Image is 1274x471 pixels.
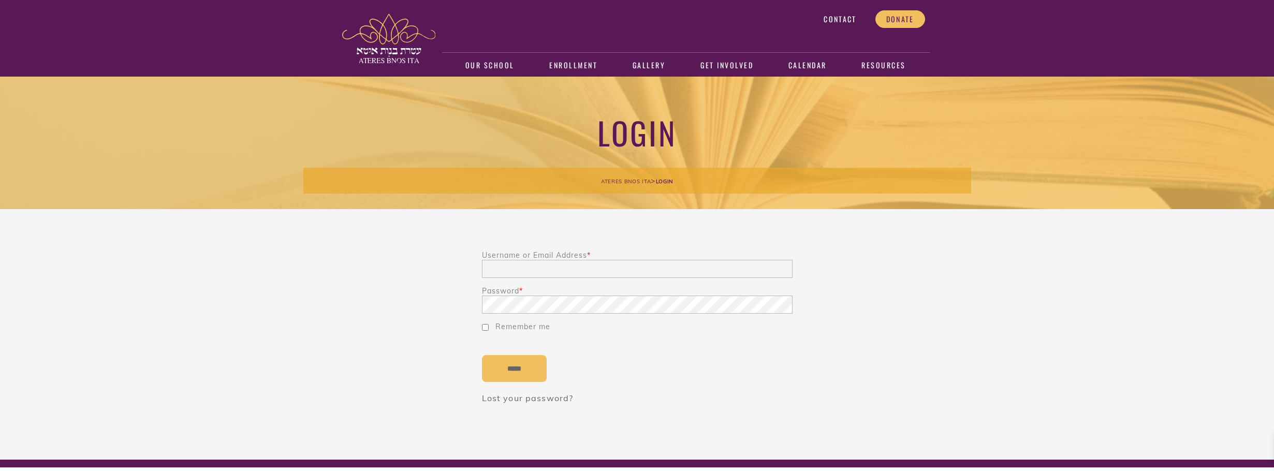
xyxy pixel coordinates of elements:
label: Password [482,286,793,296]
h1: Login [303,113,971,152]
label: Remember me [482,322,793,331]
a: Our School [458,54,522,78]
a: Donate [875,10,925,28]
span: Login [656,178,673,185]
input: Remember me [482,324,489,331]
a: Get Involved [693,54,761,78]
span: Ateres Bnos Ita [601,178,651,185]
img: ateres [342,13,435,63]
span: Contact [824,14,856,24]
label: Username or Email Address [482,251,793,260]
a: Enrollment [542,54,605,78]
a: Gallery [625,54,673,78]
a: Lost your password? [482,393,574,403]
span: Donate [886,14,914,24]
a: Contact [813,10,867,28]
a: Calendar [781,54,834,78]
div: > [303,168,971,194]
a: Resources [854,54,913,78]
a: Ateres Bnos Ita [601,176,651,185]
